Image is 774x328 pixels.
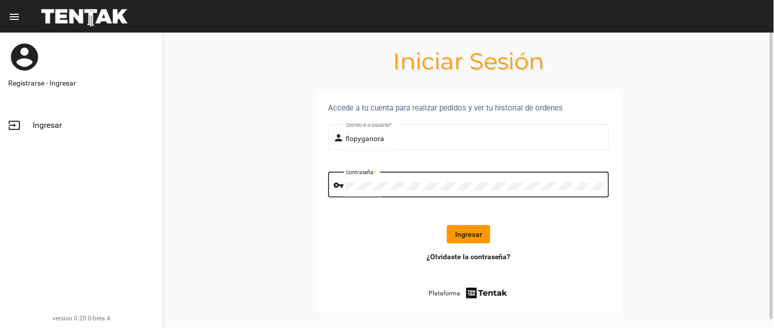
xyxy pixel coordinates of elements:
[429,286,509,300] a: Plataforma
[465,286,509,300] img: tentak-firm.png
[8,313,155,323] div: version 0.20.0-beta.4
[8,41,41,73] mat-icon: account_circle
[427,252,511,262] a: ¿Olvidaste la contraseña?
[334,179,346,192] mat-icon: vpn_key
[8,119,20,131] mat-icon: input
[8,78,155,88] a: Registrarse - Ingresar
[328,102,609,114] div: Accede a tu cuenta para realizar pedidos y ver tu historial de ordenes
[447,225,490,243] button: Ingresar
[163,53,774,69] h1: Iniciar Sesión
[8,11,20,23] mat-icon: menu
[33,120,62,130] span: Ingresar
[429,288,460,298] span: Plataforma
[334,132,346,144] mat-icon: person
